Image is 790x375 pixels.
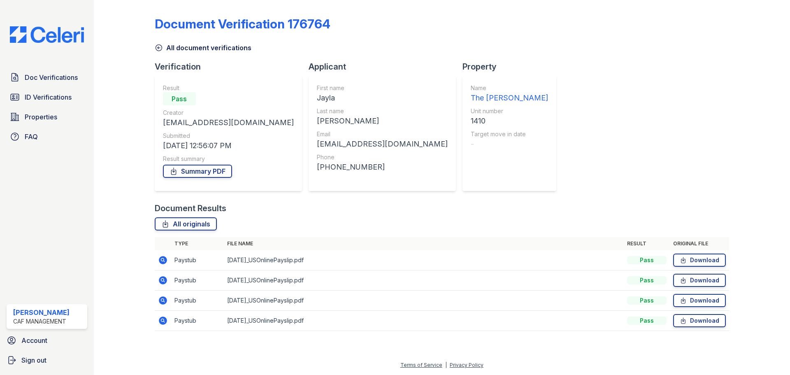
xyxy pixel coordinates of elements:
a: Properties [7,109,87,125]
div: Creator [163,109,294,117]
div: 1410 [471,115,548,127]
div: [DATE] 12:56:07 PM [163,140,294,151]
div: Last name [317,107,448,115]
div: [EMAIL_ADDRESS][DOMAIN_NAME] [317,138,448,150]
th: Original file [670,237,729,250]
div: Email [317,130,448,138]
div: Phone [317,153,448,161]
a: Terms of Service [400,362,442,368]
a: Download [673,314,726,327]
div: Pass [627,317,667,325]
a: Download [673,254,726,267]
div: Target move in date [471,130,548,138]
a: Download [673,294,726,307]
div: Pass [627,296,667,305]
div: [PERSON_NAME] [317,115,448,127]
a: FAQ [7,128,87,145]
div: Verification [155,61,309,72]
a: All originals [155,217,217,231]
a: ID Verifications [7,89,87,105]
div: Applicant [309,61,462,72]
div: Result summary [163,155,294,163]
div: Name [471,84,548,92]
div: - [471,138,548,150]
div: Property [462,61,563,72]
th: File name [224,237,624,250]
td: [DATE]_USOnlinePayslip.pdf [224,311,624,331]
div: First name [317,84,448,92]
th: Result [624,237,670,250]
span: ID Verifications [25,92,72,102]
a: All document verifications [155,43,251,53]
a: Doc Verifications [7,69,87,86]
td: [DATE]_USOnlinePayslip.pdf [224,270,624,291]
a: Name The [PERSON_NAME] [471,84,548,104]
img: CE_Logo_Blue-a8612792a0a2168367f1c8372b55b34899dd931a85d93a1a3d3e32e68fde9ad4.png [3,26,91,43]
td: Paystub [171,311,224,331]
td: [DATE]_USOnlinePayslip.pdf [224,250,624,270]
a: Summary PDF [163,165,232,178]
a: Account [3,332,91,349]
span: Account [21,335,47,345]
div: | [445,362,447,368]
span: Properties [25,112,57,122]
div: Submitted [163,132,294,140]
span: Sign out [21,355,46,365]
span: Doc Verifications [25,72,78,82]
div: The [PERSON_NAME] [471,92,548,104]
div: Result [163,84,294,92]
td: Paystub [171,270,224,291]
td: Paystub [171,291,224,311]
th: Type [171,237,224,250]
div: [PHONE_NUMBER] [317,161,448,173]
div: Pass [627,276,667,284]
a: Privacy Policy [450,362,483,368]
td: [DATE]_USOnlinePayslip.pdf [224,291,624,311]
div: CAF Management [13,317,70,326]
a: Sign out [3,352,91,368]
div: [EMAIL_ADDRESS][DOMAIN_NAME] [163,117,294,128]
div: Unit number [471,107,548,115]
div: Document Results [155,203,226,214]
td: Paystub [171,250,224,270]
div: Document Verification 176764 [155,16,330,31]
div: Pass [627,256,667,264]
div: Jayla [317,92,448,104]
div: Pass [163,92,196,105]
a: Download [673,274,726,287]
span: FAQ [25,132,38,142]
div: [PERSON_NAME] [13,307,70,317]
